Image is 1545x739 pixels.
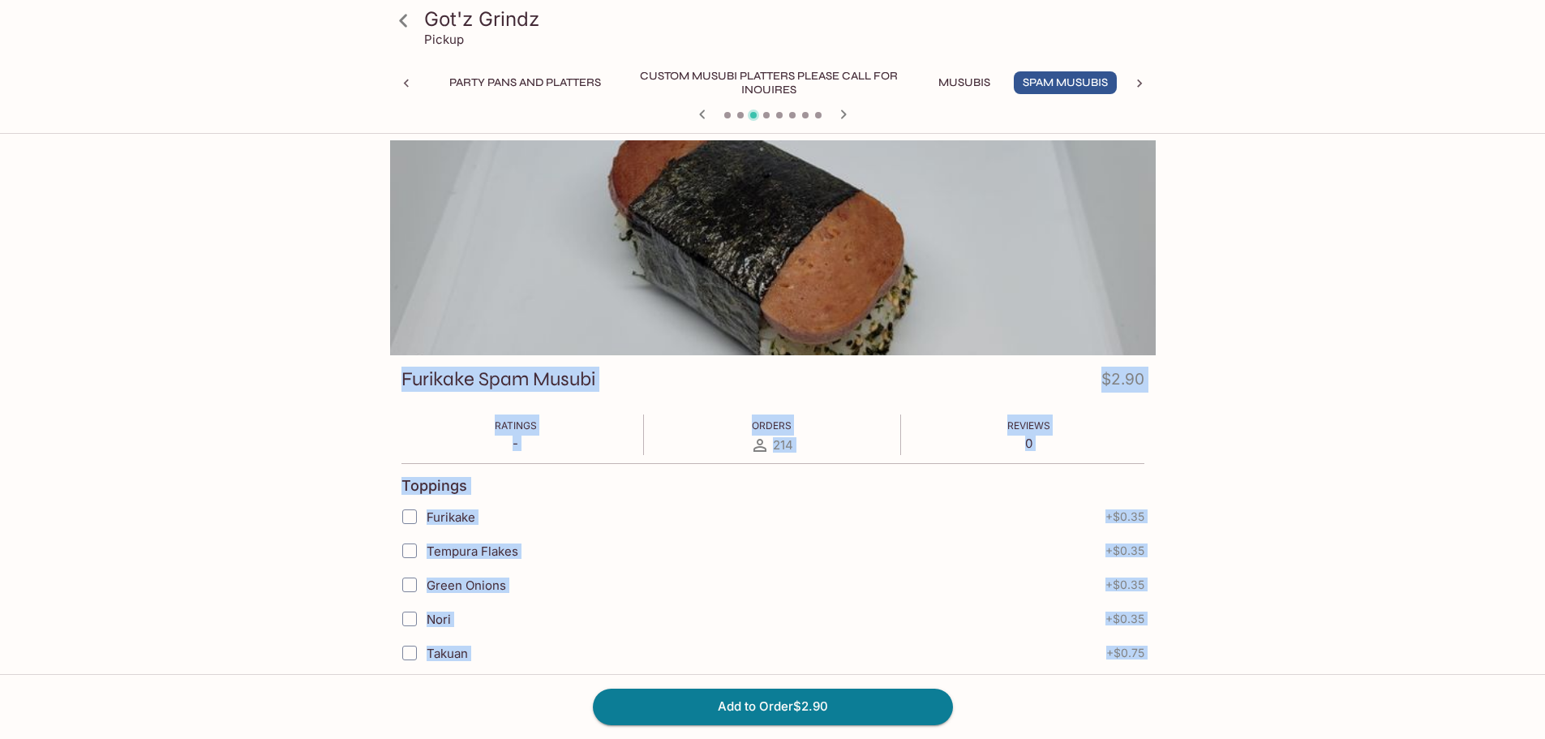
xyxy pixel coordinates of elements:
button: Musubis [928,71,1001,94]
h3: Got'z Grindz [424,6,1149,32]
span: Nori [427,612,451,627]
span: Tempura Flakes [427,544,518,559]
h3: Furikake Spam Musubi [401,367,595,392]
button: Spam Musubis [1014,71,1117,94]
h4: $2.90 [1101,367,1144,398]
span: 214 [773,437,793,453]
span: + $0.75 [1106,647,1144,660]
span: Orders [752,419,792,432]
span: + $0.35 [1105,612,1144,625]
span: + $0.35 [1105,510,1144,523]
span: Green Onions [427,578,506,593]
p: - [495,436,537,451]
span: Furikake [427,509,475,525]
button: Custom Musubi Platters PLEASE CALL FOR INQUIRES [623,71,915,94]
p: Pickup [424,32,464,47]
span: Takuan [427,646,468,661]
button: Party Pans and Platters [440,71,610,94]
span: Ratings [495,419,537,432]
span: + $0.35 [1105,544,1144,557]
span: Reviews [1007,419,1050,432]
button: Add to Order$2.90 [593,689,953,724]
p: 0 [1007,436,1050,451]
div: Furikake Spam Musubi [390,140,1156,355]
span: + $0.35 [1105,578,1144,591]
h4: Toppings [401,477,467,495]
